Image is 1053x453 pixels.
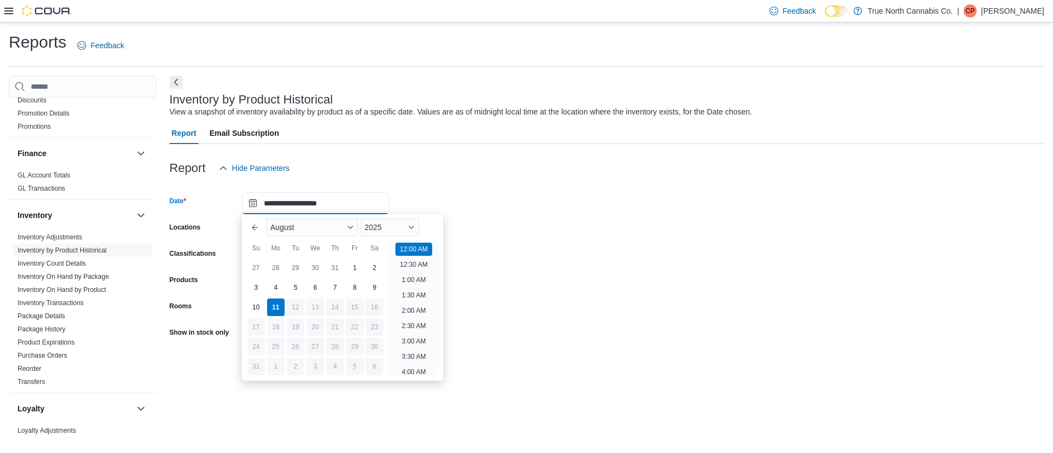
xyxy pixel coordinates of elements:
li: 3:30 AM [397,350,430,363]
div: August, 2025 [246,258,384,376]
div: day-9 [366,279,383,296]
div: day-1 [346,259,364,277]
div: day-4 [267,279,285,296]
button: Previous Month [246,219,264,236]
a: Transfers [18,378,45,386]
div: Sa [366,239,383,257]
span: Promotion Details [18,109,70,118]
div: day-3 [247,279,265,296]
span: GL Transactions [18,184,65,193]
div: day-30 [307,259,324,277]
span: Inventory Adjustments [18,233,82,242]
label: Rooms [169,302,192,311]
button: Inventory [18,210,132,221]
div: day-13 [307,299,324,316]
li: 1:30 AM [397,289,430,302]
li: 4:00 AM [397,365,430,379]
h3: Finance [18,148,47,159]
li: 12:00 AM [395,243,432,256]
div: day-11 [267,299,285,316]
div: day-2 [287,358,304,375]
img: Cova [22,5,71,16]
button: Next [169,76,183,89]
label: Products [169,276,198,284]
span: Dark Mode [825,17,825,18]
span: CP [966,4,975,18]
div: day-22 [346,318,364,336]
div: day-21 [326,318,344,336]
span: Package History [18,325,65,334]
label: Classifications [169,249,216,258]
div: day-16 [366,299,383,316]
span: Loyalty Adjustments [18,426,76,435]
a: Promotion Details [18,110,70,117]
a: Discounts [18,96,47,104]
div: We [307,239,324,257]
div: day-2 [366,259,383,277]
div: Discounts & Promotions [9,94,156,137]
div: day-26 [287,338,304,355]
label: Date [169,197,186,205]
div: day-15 [346,299,364,316]
div: day-18 [267,318,285,336]
div: Button. Open the month selector. August is currently selected. [266,219,358,236]
span: Promotions [18,122,51,131]
li: 2:30 AM [397,319,430,332]
span: Purchase Orders [18,351,67,360]
a: Inventory Count Details [18,260,86,267]
span: Feedback [90,40,124,51]
a: Inventory by Product Historical [18,246,107,254]
a: Loyalty Adjustments [18,427,76,434]
li: 3:00 AM [397,335,430,348]
div: day-6 [366,358,383,375]
a: Package Details [18,312,65,320]
button: Finance [134,147,148,160]
span: Inventory Count Details [18,259,86,268]
div: day-19 [287,318,304,336]
a: GL Transactions [18,185,65,192]
button: Finance [18,148,132,159]
div: Button. Open the year selector. 2025 is currently selected. [360,219,419,236]
div: day-27 [247,259,265,277]
button: Inventory [134,209,148,222]
li: 12:30 AM [395,258,432,271]
span: Feedback [783,5,816,16]
button: Hide Parameters [214,157,294,179]
span: 2025 [365,223,382,232]
div: day-30 [366,338,383,355]
span: Inventory by Product Historical [18,246,107,255]
div: day-25 [267,338,285,355]
div: day-14 [326,299,344,316]
div: day-31 [326,259,344,277]
div: day-3 [307,358,324,375]
div: day-5 [287,279,304,296]
h3: Inventory [18,210,52,221]
div: Fr [346,239,364,257]
div: Finance [9,169,156,199]
a: Product Expirations [18,339,75,346]
div: day-12 [287,299,304,316]
div: day-6 [307,279,324,296]
a: Inventory On Hand by Product [18,286,106,294]
div: day-20 [307,318,324,336]
div: day-7 [326,279,344,296]
p: | [957,4,959,18]
a: Feedback [73,35,128,56]
div: day-10 [247,299,265,316]
button: Loyalty [18,403,132,414]
div: Inventory [9,231,156,393]
a: GL Account Totals [18,171,70,179]
div: Charmella Penchuk [964,4,977,18]
span: Hide Parameters [232,163,290,174]
div: Th [326,239,344,257]
span: August [270,223,295,232]
h3: Inventory by Product Historical [169,93,333,106]
div: day-4 [326,358,344,375]
div: day-5 [346,358,364,375]
div: Su [247,239,265,257]
p: True North Cannabis Co. [868,4,953,18]
span: Inventory On Hand by Package [18,272,109,281]
span: GL Account Totals [18,171,70,180]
